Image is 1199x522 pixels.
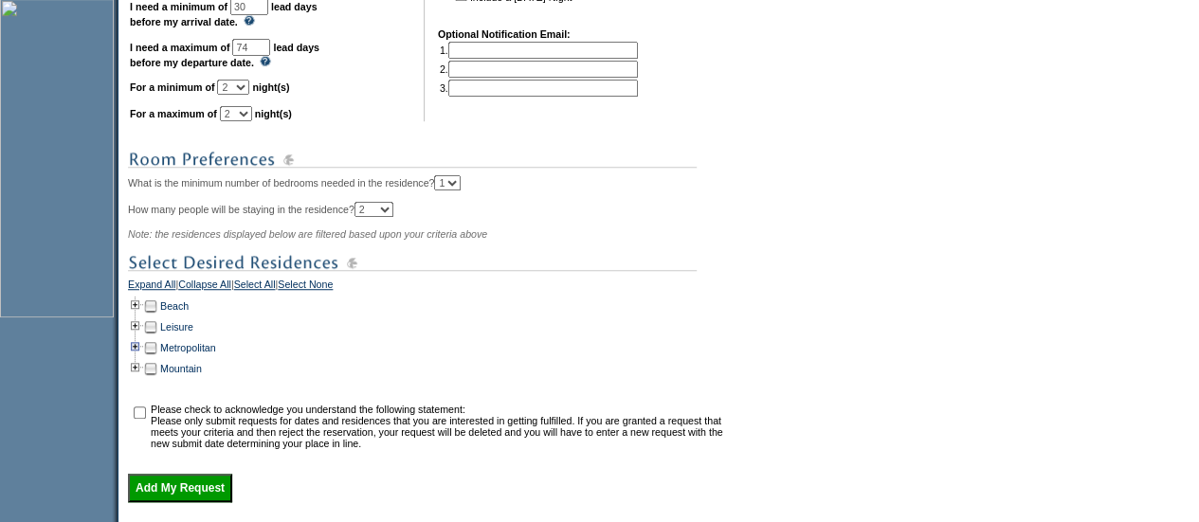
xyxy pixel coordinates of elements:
div: | | | [128,279,730,296]
td: 1. [440,42,638,59]
span: Note: the residences displayed below are filtered based upon your criteria above [128,228,487,240]
td: Please check to acknowledge you understand the following statement: Please only submit requests f... [151,404,728,449]
td: 3. [440,80,638,97]
b: For a maximum of [130,108,217,119]
a: Collapse All [178,279,231,296]
a: Leisure [160,321,193,333]
a: Expand All [128,279,175,296]
img: questionMark_lightBlue.gif [244,15,255,26]
b: lead days before my departure date. [130,42,319,68]
b: Optional Notification Email: [438,28,571,40]
img: questionMark_lightBlue.gif [260,56,271,66]
a: Metropolitan [160,342,216,353]
a: Select None [278,279,333,296]
b: For a minimum of [130,81,214,93]
b: I need a minimum of [130,1,227,12]
b: I need a maximum of [130,42,229,53]
b: night(s) [255,108,292,119]
a: Mountain [160,363,202,374]
input: Add My Request [128,474,232,502]
td: 2. [440,61,638,78]
b: night(s) [252,81,289,93]
b: lead days before my arrival date. [130,1,318,27]
img: subTtlRoomPreferences.gif [128,148,697,171]
a: Select All [234,279,276,296]
a: Beach [160,300,189,312]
